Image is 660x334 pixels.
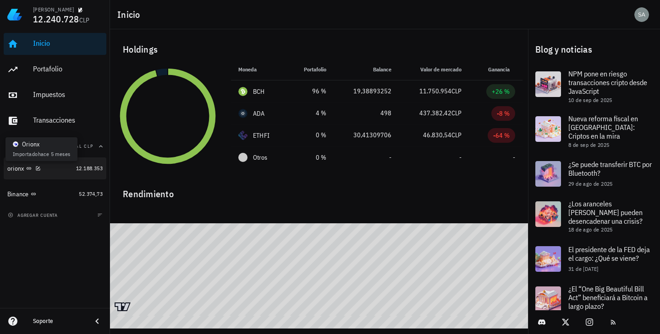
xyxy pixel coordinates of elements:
[341,86,391,96] div: 19,38893252
[79,16,90,24] span: CLP
[33,39,103,48] div: Inicio
[493,131,510,140] div: -64 %
[115,302,131,311] a: Charting by TradingView
[341,108,391,118] div: 498
[7,190,29,198] div: Binance
[115,35,522,64] div: Holdings
[459,153,462,162] span: -
[253,87,265,96] div: BCH
[295,108,326,118] div: 4 %
[238,109,247,118] div: ADA-icon
[528,154,660,194] a: ¿Se puede transferir BTC por Bluetooth? 29 de ago de 2025
[389,153,391,162] span: -
[295,86,326,96] div: 96 %
[238,87,247,96] div: BCH-icon
[568,180,613,187] span: 29 de ago de 2025
[295,153,326,162] div: 0 %
[76,165,103,172] span: 12.188.353
[568,141,609,148] span: 8 de sep de 2025
[4,183,106,205] a: Binance 52.374,73
[33,116,103,124] div: Transacciones
[492,87,510,96] div: +26 %
[33,13,79,25] span: 12.240.728
[513,153,515,162] span: -
[568,284,648,311] span: ¿El “One Big Beautiful Bill Act” beneficiará a Bitcoin a largo plazo?
[528,35,660,64] div: Blog y noticias
[528,239,660,279] a: El presidente de la FED deja el cargo: ¿Qué se viene? 31 de [DATE]
[528,64,660,109] a: NPM pone en riesgo transacciones cripto desde JavaScript 10 de sep de 2025
[66,143,93,149] span: Total CLP
[4,110,106,132] a: Transacciones
[419,87,451,95] span: 11.750.954
[568,97,612,103] span: 10 de sep de 2025
[341,130,391,140] div: 30,41309706
[5,210,62,220] button: agregar cuenta
[399,59,469,81] th: Valor de mercado
[634,7,649,22] div: avatar
[4,33,106,55] a: Inicio
[528,109,660,154] a: Nueva reforma fiscal en [GEOGRAPHIC_DATA]: Criptos en la mira 8 de sep de 2025
[568,226,613,233] span: 18 de ago de 2025
[568,245,650,263] span: El presidente de la FED deja el cargo: ¿Qué se viene?
[253,109,265,118] div: ADA
[253,131,269,140] div: ETHFI
[419,109,451,117] span: 437.382,42
[295,130,326,140] div: 0 %
[7,7,22,22] img: LedgiFi
[528,279,660,324] a: ¿El “One Big Beautiful Bill Act” beneficiará a Bitcoin a largo plazo?
[568,69,647,96] span: NPM pone en riesgo transacciones cripto desde JavaScript
[497,109,510,118] div: -8 %
[568,199,643,226] span: ¿Los aranceles [PERSON_NAME] pueden desencadenar una crisis?
[568,265,599,272] span: 31 de [DATE]
[253,153,267,162] span: Otros
[115,179,522,201] div: Rendimiento
[451,87,462,95] span: CLP
[33,90,103,99] div: Impuestos
[33,318,84,325] div: Soporte
[33,65,103,73] div: Portafolio
[568,160,652,178] span: ¿Se puede transferir BTC por Bluetooth?
[4,59,106,81] a: Portafolio
[231,59,288,81] th: Moneda
[33,6,74,13] div: [PERSON_NAME]
[451,109,462,117] span: CLP
[528,194,660,239] a: ¿Los aranceles [PERSON_NAME] pueden desencadenar una crisis? 18 de ago de 2025
[238,131,247,140] div: ETHFI-icon
[4,84,106,106] a: Impuestos
[10,212,58,218] span: agregar cuenta
[7,165,24,172] div: orionx
[79,190,103,197] span: 52.374,73
[4,135,106,157] button: CuentasTotal CLP
[488,66,515,73] span: Ganancia
[288,59,334,81] th: Portafolio
[117,7,144,22] h1: Inicio
[334,59,399,81] th: Balance
[423,131,451,139] span: 46.830,54
[451,131,462,139] span: CLP
[568,114,638,140] span: Nueva reforma fiscal en [GEOGRAPHIC_DATA]: Criptos en la mira
[4,157,106,179] a: orionx 12.188.353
